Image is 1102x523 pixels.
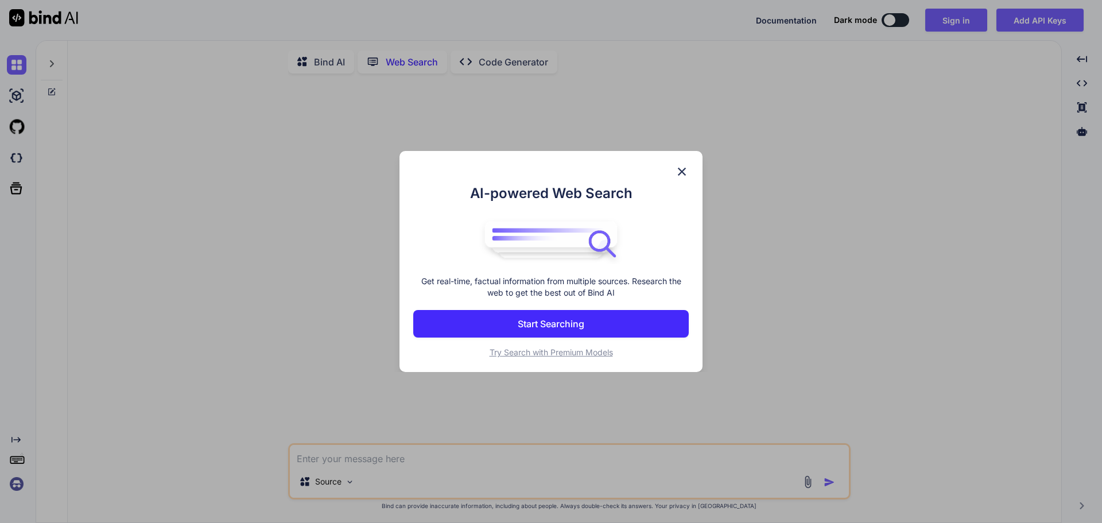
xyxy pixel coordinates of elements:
img: close [675,165,689,179]
h1: AI-powered Web Search [413,183,689,204]
span: Try Search with Premium Models [490,347,613,357]
button: Start Searching [413,310,689,338]
p: Start Searching [518,317,584,331]
p: Get real-time, factual information from multiple sources. Research the web to get the best out of... [413,276,689,299]
img: bind logo [476,215,626,265]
